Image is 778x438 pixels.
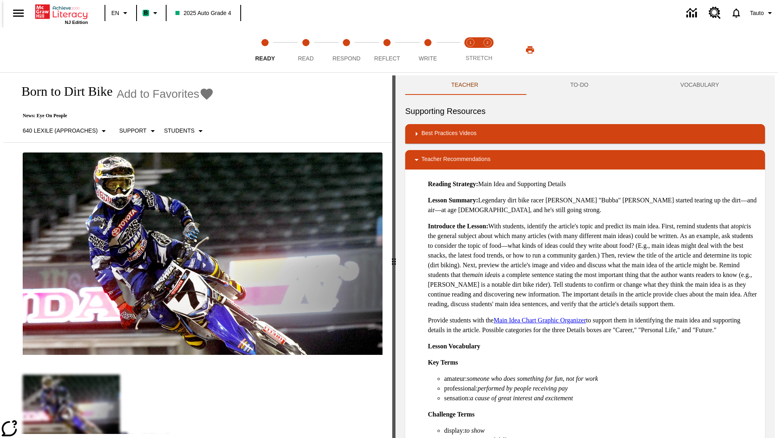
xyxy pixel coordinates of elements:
[405,75,765,95] div: Instructional Panel Tabs
[405,105,765,118] h6: Supporting Resources
[421,155,490,165] p: Teacher Recommendations
[119,127,146,135] p: Support
[117,87,214,101] button: Add to Favorites - Born to Dirt Bike
[428,411,474,418] strong: Challenge Terms
[108,6,134,20] button: Language: EN, Select a language
[470,395,573,401] em: a cause of great interest and excitement
[35,3,88,25] div: Home
[175,9,231,17] span: 2025 Auto Grade 4
[139,6,163,20] button: Boost Class color is mint green. Change class color
[13,84,113,99] h1: Born to Dirt Bike
[255,55,275,62] span: Ready
[428,197,478,204] strong: Lesson Summary:
[459,28,482,72] button: Stretch Read step 1 of 2
[524,75,635,95] button: TO-DO
[363,28,410,72] button: Reflect step 4 of 5
[111,9,119,17] span: EN
[161,124,209,138] button: Select Student
[517,43,543,57] button: Print
[428,179,759,189] p: Main Idea and Supporting Details
[428,195,759,215] p: Legendary dirt bike racer [PERSON_NAME] "Bubba" [PERSON_NAME] started tearing up the dirt—and air...
[23,127,98,135] p: 640 Lexile (Approaches)
[3,75,392,434] div: reading
[444,426,759,436] li: display:
[405,124,765,144] div: Best Practices Videos
[476,28,499,72] button: Stretch Respond step 2 of 2
[444,374,759,384] li: amateur:
[635,75,765,95] button: VOCABULARY
[405,75,524,95] button: Teacher
[726,2,747,24] a: Notifications
[323,28,370,72] button: Respond step 3 of 5
[6,1,30,25] button: Open side menu
[419,55,437,62] span: Write
[428,359,458,366] strong: Key Terms
[444,393,759,403] li: sensation:
[478,385,568,392] em: performed by people receiving pay
[242,28,289,72] button: Ready step 1 of 5
[704,2,726,24] a: Resource Center, Will open in new tab
[421,129,477,139] p: Best Practices Videos
[734,223,747,230] em: topic
[395,75,775,438] div: activity
[466,55,492,61] span: STRETCH
[494,317,586,324] a: Main Idea Chart Graphic Organizer
[19,124,112,138] button: Select Lexile, 640 Lexile (Approaches)
[428,343,480,350] strong: Lesson Vocabulary
[428,223,488,230] strong: Introduce the Lesson:
[404,28,451,72] button: Write step 5 of 5
[65,20,88,25] span: NJ Edition
[298,55,314,62] span: Read
[444,384,759,393] li: professional:
[428,221,759,309] p: With students, identify the article's topic and predict its main idea. First, remind students tha...
[392,75,395,438] div: Press Enter or Spacebar and then press right and left arrow keys to move the slider
[470,271,496,278] em: main idea
[282,28,329,72] button: Read step 2 of 5
[374,55,400,62] span: Reflect
[332,55,360,62] span: Respond
[164,127,194,135] p: Students
[13,113,214,119] p: News: Eye On People
[23,152,383,355] img: Motocross racer James Stewart flies through the air on his dirt bike.
[486,41,488,45] text: 2
[469,41,471,45] text: 1
[405,150,765,170] div: Teacher Recommendations
[467,375,598,382] em: someone who does something for fun, not for work
[750,9,764,17] span: Tauto
[428,316,759,335] p: Provide students with the to support them in identifying the main idea and supporting details in ...
[465,427,485,434] em: to show
[428,180,478,187] strong: Reading Strategy:
[144,8,148,18] span: B
[117,88,199,101] span: Add to Favorites
[747,6,778,20] button: Profile/Settings
[116,124,160,138] button: Scaffolds, Support
[682,2,704,24] a: Data Center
